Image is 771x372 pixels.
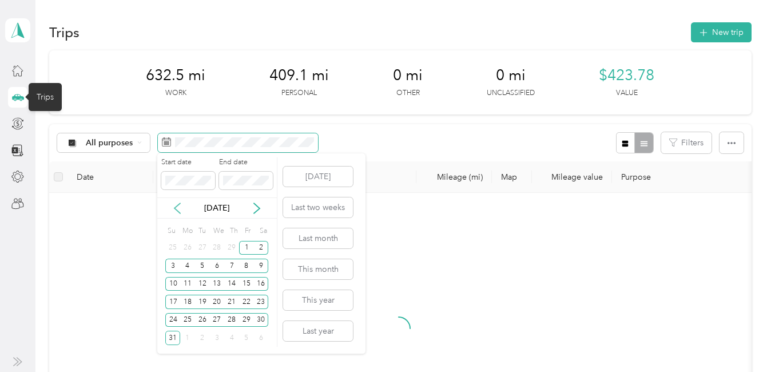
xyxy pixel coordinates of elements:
[165,88,186,98] p: Work
[195,295,210,309] div: 19
[239,313,254,327] div: 29
[210,259,225,273] div: 6
[180,331,195,345] div: 1
[219,157,273,168] label: End date
[239,295,254,309] div: 22
[224,259,239,273] div: 7
[165,223,176,239] div: Su
[165,277,180,291] div: 10
[283,259,353,279] button: This month
[254,259,269,273] div: 9
[195,331,210,345] div: 2
[239,277,254,291] div: 15
[254,277,269,291] div: 16
[180,223,193,239] div: Mo
[165,295,180,309] div: 17
[210,313,225,327] div: 27
[195,277,210,291] div: 12
[180,277,195,291] div: 11
[281,88,317,98] p: Personal
[269,66,329,85] span: 409.1 mi
[165,241,180,255] div: 25
[283,228,353,248] button: Last month
[210,331,225,345] div: 3
[532,161,612,193] th: Mileage value
[86,139,133,147] span: All purposes
[239,259,254,273] div: 8
[254,331,269,345] div: 6
[283,321,353,341] button: Last year
[283,167,353,187] button: [DATE]
[180,241,195,255] div: 26
[195,241,210,255] div: 27
[224,277,239,291] div: 14
[283,290,353,310] button: This year
[146,66,205,85] span: 632.5 mi
[661,132,712,153] button: Filters
[165,313,180,327] div: 24
[239,241,254,255] div: 1
[161,157,215,168] label: Start date
[254,241,269,255] div: 2
[224,295,239,309] div: 21
[393,66,423,85] span: 0 mi
[49,26,80,38] h1: Trips
[283,197,353,217] button: Last two weeks
[211,223,224,239] div: We
[224,331,239,345] div: 4
[165,259,180,273] div: 3
[258,223,269,239] div: Sa
[195,259,210,273] div: 5
[180,259,195,273] div: 4
[239,331,254,345] div: 5
[165,331,180,345] div: 31
[210,241,225,255] div: 28
[29,83,62,111] div: Trips
[707,308,771,372] iframe: Everlance-gr Chat Button Frame
[210,277,225,291] div: 13
[691,22,752,42] button: New trip
[224,313,239,327] div: 28
[195,313,210,327] div: 26
[487,88,535,98] p: Unclassified
[416,161,492,193] th: Mileage (mi)
[496,66,526,85] span: 0 mi
[616,88,638,98] p: Value
[228,223,239,239] div: Th
[254,295,269,309] div: 23
[153,161,416,193] th: Locations
[224,241,239,255] div: 29
[180,313,195,327] div: 25
[197,223,208,239] div: Tu
[396,88,420,98] p: Other
[193,202,241,214] p: [DATE]
[180,295,195,309] div: 18
[210,295,225,309] div: 20
[599,66,654,85] span: $423.78
[492,161,532,193] th: Map
[67,161,153,193] th: Date
[254,313,269,327] div: 30
[243,223,254,239] div: Fr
